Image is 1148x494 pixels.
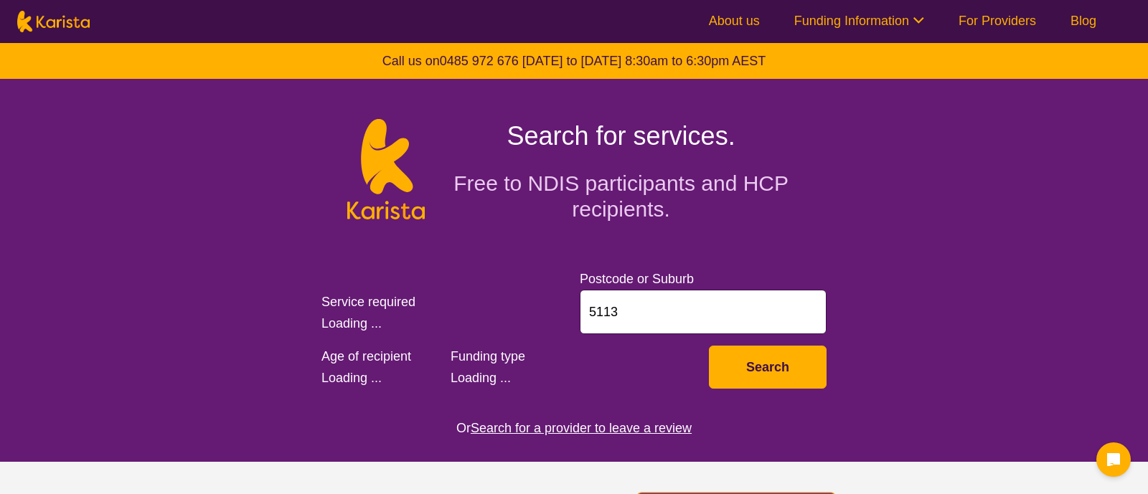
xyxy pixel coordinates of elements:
[382,54,766,68] b: Call us on [DATE] to [DATE] 8:30am to 6:30pm AEST
[1071,14,1096,28] a: Blog
[321,349,411,364] label: Age of recipient
[709,14,760,28] a: About us
[451,349,525,364] label: Funding type
[440,54,519,68] a: 0485 972 676
[17,11,90,32] img: Karista logo
[321,295,415,309] label: Service required
[580,290,827,334] input: Type
[580,272,694,286] label: Postcode or Suburb
[794,14,924,28] a: Funding Information
[347,119,424,219] img: Karista logo
[456,417,471,439] span: Or
[321,367,439,389] div: Loading ...
[451,367,697,389] div: Loading ...
[471,417,692,439] button: Search for a provider to leave a review
[442,171,801,222] h2: Free to NDIS participants and HCP recipients.
[442,119,801,153] h1: Search for services.
[709,346,827,389] button: Search
[321,313,568,334] div: Loading ...
[959,14,1036,28] a: For Providers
